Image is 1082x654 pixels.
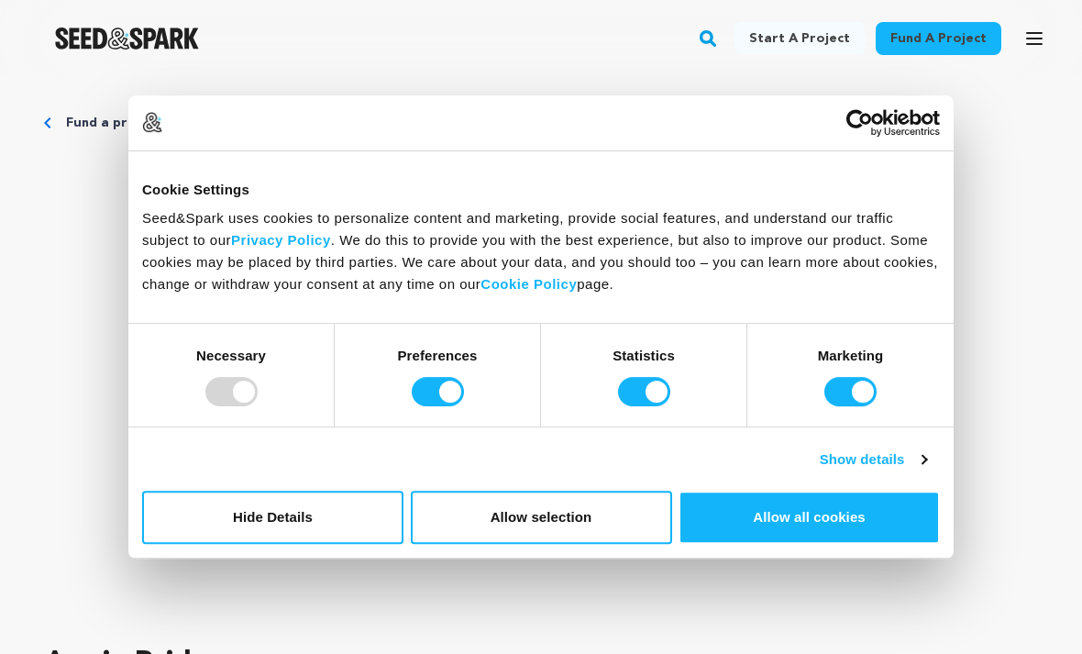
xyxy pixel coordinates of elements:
[142,207,940,295] div: Seed&Spark uses cookies to personalize content and marketing, provide social features, and unders...
[55,28,199,50] a: Seed&Spark Homepage
[142,112,162,132] img: logo
[231,232,331,248] a: Privacy Policy
[779,109,940,137] a: Usercentrics Cookiebot - opens in a new window
[142,179,940,201] div: Cookie Settings
[196,348,266,363] strong: Necessary
[55,28,199,50] img: Seed&Spark Logo Dark Mode
[44,114,1038,132] div: Breadcrumb
[818,348,884,363] strong: Marketing
[679,491,940,544] button: Allow all cookies
[613,348,675,363] strong: Statistics
[411,491,672,544] button: Allow selection
[398,348,478,363] strong: Preferences
[876,22,1001,55] a: Fund a project
[820,449,926,471] a: Show details
[142,491,403,544] button: Hide Details
[66,114,161,132] a: Fund a project
[734,22,865,55] a: Start a project
[480,276,577,292] a: Cookie Policy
